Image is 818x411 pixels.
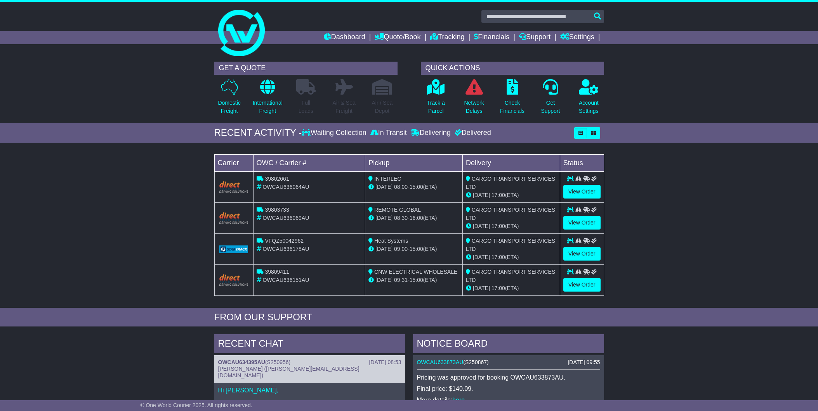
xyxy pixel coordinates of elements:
[430,31,464,44] a: Tracking
[427,99,445,115] p: Track a Parcel
[473,223,490,229] span: [DATE]
[466,269,555,283] span: CARGO TRANSPORT SERVICES LTD
[563,278,601,292] a: View Order
[262,277,309,283] span: OWCAU636151AU
[466,207,555,221] span: CARGO TRANSPORT SERVICES LTD
[219,212,248,224] img: Direct.png
[491,254,505,260] span: 17:00
[333,99,356,115] p: Air & Sea Freight
[452,397,465,403] a: here
[410,184,423,190] span: 15:00
[563,216,601,230] a: View Order
[417,374,600,381] p: Pricing was approved for booking OWCAU633873AU.
[302,129,368,137] div: Waiting Collection
[394,215,408,221] span: 08:30
[563,185,601,199] a: View Order
[214,127,302,138] div: RECENT ACTIVITY -
[374,269,457,275] span: CNW ELECTRICAL WHOLESALE
[265,238,304,244] span: VFQZ50042962
[473,254,490,260] span: [DATE]
[464,79,484,119] a: NetworkDelays
[217,79,241,119] a: DomesticFreight
[218,366,360,378] span: [PERSON_NAME] ([PERSON_NAME][EMAIL_ADDRESS][DOMAIN_NAME])
[417,359,464,365] a: OWCAU633873AU
[500,79,525,119] a: CheckFinancials
[324,31,365,44] a: Dashboard
[368,214,459,222] div: - (ETA)
[218,359,401,366] div: ( )
[578,79,599,119] a: AccountSettings
[262,215,309,221] span: OWCAU636069AU
[491,285,505,291] span: 17:00
[579,99,599,115] p: Account Settings
[568,359,600,366] div: [DATE] 09:55
[417,359,600,366] div: ( )
[462,154,560,171] td: Delivery
[265,176,289,182] span: 39802661
[375,277,393,283] span: [DATE]
[473,192,490,198] span: [DATE]
[374,207,421,213] span: REMOTE GLOBAL
[368,245,459,253] div: - (ETA)
[500,99,524,115] p: Check Financials
[219,181,248,193] img: Direct.png
[540,79,560,119] a: GetSupport
[417,385,600,392] p: Final price: $140.09.
[374,238,408,244] span: Heat Systems
[465,359,487,365] span: S250867
[560,31,594,44] a: Settings
[466,284,557,292] div: (ETA)
[427,79,445,119] a: Track aParcel
[296,99,316,115] p: Full Loads
[409,129,453,137] div: Delivering
[218,359,265,365] a: OWCAU634395AU
[375,31,420,44] a: Quote/Book
[466,238,555,252] span: CARGO TRANSPORT SERVICES LTD
[365,154,463,171] td: Pickup
[253,154,365,171] td: OWC / Carrier #
[464,99,484,115] p: Network Delays
[421,62,604,75] div: QUICK ACTIONS
[410,215,423,221] span: 16:00
[219,274,248,286] img: Direct.png
[262,246,309,252] span: OWCAU636178AU
[214,154,253,171] td: Carrier
[466,253,557,261] div: (ETA)
[491,223,505,229] span: 17:00
[410,246,423,252] span: 15:00
[262,184,309,190] span: OWCAU636064AU
[368,183,459,191] div: - (ETA)
[410,277,423,283] span: 15:00
[218,99,240,115] p: Domestic Freight
[369,359,401,366] div: [DATE] 08:53
[563,247,601,261] a: View Order
[519,31,551,44] a: Support
[375,215,393,221] span: [DATE]
[466,191,557,199] div: (ETA)
[214,62,398,75] div: GET A QUOTE
[265,207,289,213] span: 39803733
[560,154,604,171] td: Status
[253,99,283,115] p: International Freight
[466,176,555,190] span: CARGO TRANSPORT SERVICES LTD
[214,334,405,355] div: RECENT CHAT
[368,276,459,284] div: - (ETA)
[252,79,283,119] a: InternationalFreight
[267,359,289,365] span: S250956
[265,269,289,275] span: 39809411
[394,184,408,190] span: 08:00
[413,334,604,355] div: NOTICE BOARD
[474,31,509,44] a: Financials
[214,312,604,323] div: FROM OUR SUPPORT
[372,99,393,115] p: Air / Sea Depot
[374,176,401,182] span: INTERLEC
[491,192,505,198] span: 17:00
[140,402,252,408] span: © One World Courier 2025. All rights reserved.
[375,246,393,252] span: [DATE]
[466,222,557,230] div: (ETA)
[394,246,408,252] span: 09:00
[368,129,409,137] div: In Transit
[453,129,491,137] div: Delivered
[541,99,560,115] p: Get Support
[375,184,393,190] span: [DATE]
